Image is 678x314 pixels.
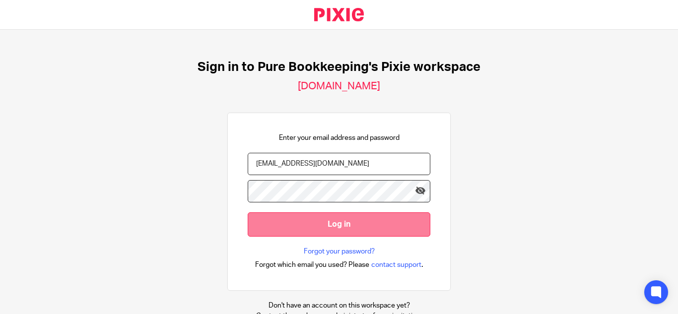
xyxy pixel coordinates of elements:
[255,260,369,270] span: Forgot which email you used? Please
[256,301,422,311] p: Don't have an account on this workspace yet?
[304,247,375,256] a: Forgot your password?
[198,60,480,75] h1: Sign in to Pure Bookkeeping's Pixie workspace
[298,80,380,93] h2: [DOMAIN_NAME]
[371,260,421,270] span: contact support
[248,212,430,237] input: Log in
[255,259,423,270] div: .
[248,153,430,175] input: name@example.com
[279,133,400,143] p: Enter your email address and password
